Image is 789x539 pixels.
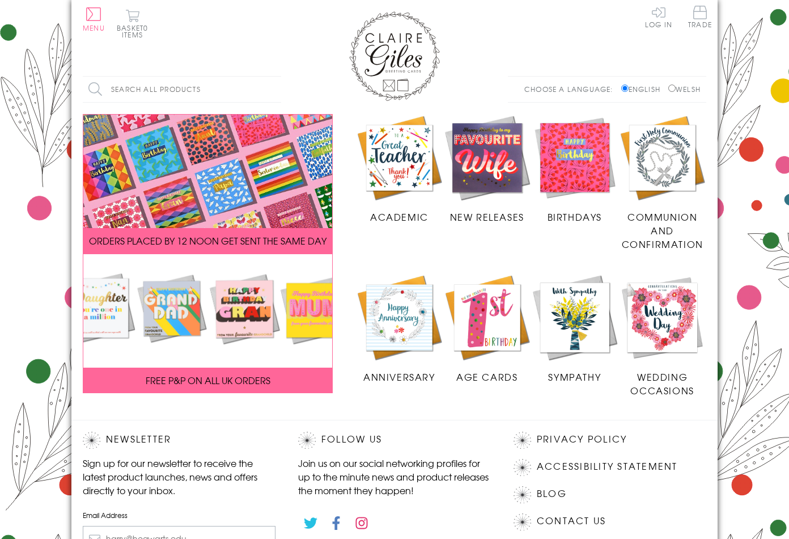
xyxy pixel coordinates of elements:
[370,210,429,224] span: Academic
[349,11,440,101] img: Claire Giles Greetings Cards
[83,77,281,102] input: Search all products
[298,432,491,449] h2: Follow Us
[618,273,706,397] a: Wedding Occasions
[548,370,601,384] span: Sympathy
[531,114,619,224] a: Birthdays
[630,370,694,397] span: Wedding Occasions
[622,210,703,251] span: Communion and Confirmation
[537,486,567,502] a: Blog
[363,370,435,384] span: Anniversary
[618,114,706,251] a: Communion and Confirmation
[668,84,701,94] label: Welsh
[537,432,627,447] a: Privacy Policy
[355,114,443,224] a: Academic
[621,85,629,92] input: English
[83,23,105,33] span: Menu
[443,114,531,224] a: New Releases
[117,9,148,38] button: Basket0 items
[537,459,678,474] a: Accessibility Statement
[355,273,443,384] a: Anniversary
[548,210,602,224] span: Birthdays
[270,77,281,102] input: Search
[688,6,712,28] span: Trade
[89,234,326,247] span: ORDERS PLACED BY 12 NOON GET SENT THE SAME DAY
[298,456,491,497] p: Join us on our social networking profiles for up to the minute news and product releases the mome...
[83,510,275,520] label: Email Address
[524,84,619,94] p: Choose a language:
[122,23,148,40] span: 0 items
[146,373,270,387] span: FREE P&P ON ALL UK ORDERS
[450,210,524,224] span: New Releases
[456,370,517,384] span: Age Cards
[83,432,275,449] h2: Newsletter
[83,456,275,497] p: Sign up for our newsletter to receive the latest product launches, news and offers directly to yo...
[668,85,676,92] input: Welsh
[443,273,531,384] a: Age Cards
[645,6,672,28] a: Log In
[531,273,619,384] a: Sympathy
[621,84,666,94] label: English
[688,6,712,30] a: Trade
[537,513,606,529] a: Contact Us
[83,7,105,31] button: Menu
